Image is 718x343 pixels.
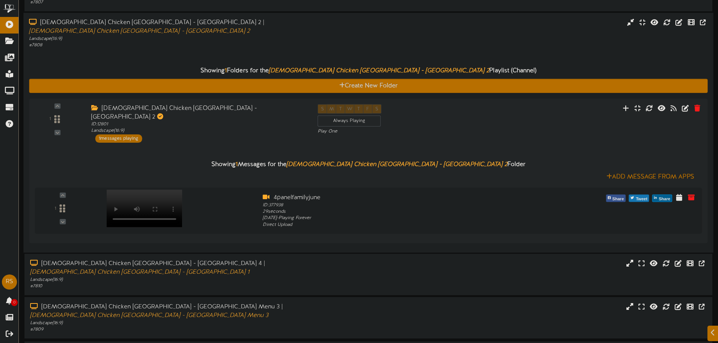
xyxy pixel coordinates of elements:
[91,104,306,121] div: [DEMOGRAPHIC_DATA] Chicken [GEOGRAPHIC_DATA] - [GEOGRAPHIC_DATA] 2
[263,221,530,228] div: Direct Upload
[29,79,707,93] button: Create New Folder
[318,128,476,134] div: Play One
[236,161,238,168] span: 1
[29,42,305,49] div: # 7808
[30,303,305,320] div: [DEMOGRAPHIC_DATA] Chicken [GEOGRAPHIC_DATA] - [GEOGRAPHIC_DATA] Menu 3 |
[29,18,305,36] div: [DEMOGRAPHIC_DATA] Chicken [GEOGRAPHIC_DATA] - [GEOGRAPHIC_DATA] 2 |
[95,134,142,142] div: 1 messages playing
[29,36,305,42] div: Landscape ( 16:9 )
[30,283,305,290] div: # 7810
[263,193,530,202] div: 4panelfamilyjune
[11,299,18,306] span: 0
[30,312,268,319] i: [DEMOGRAPHIC_DATA] Chicken [GEOGRAPHIC_DATA] - [GEOGRAPHIC_DATA] Menu 3
[263,215,530,221] div: [DATE] - Playing Forever
[611,195,626,203] span: Share
[318,115,381,126] div: Always Playing
[30,259,305,277] div: [DEMOGRAPHIC_DATA] Chicken [GEOGRAPHIC_DATA] - [GEOGRAPHIC_DATA] 4 |
[604,172,697,182] button: Add Message From Apps
[286,161,507,168] i: [DEMOGRAPHIC_DATA] Chicken [GEOGRAPHIC_DATA] - [GEOGRAPHIC_DATA] 2
[263,202,530,215] div: ID: 377938 29 seconds
[269,67,490,74] i: [DEMOGRAPHIC_DATA] Chicken [GEOGRAPHIC_DATA] - [GEOGRAPHIC_DATA] 2
[652,194,672,202] button: Share
[225,67,227,74] span: 1
[29,28,250,35] i: [DEMOGRAPHIC_DATA] Chicken [GEOGRAPHIC_DATA] - [GEOGRAPHIC_DATA] 2
[30,326,305,333] div: # 7809
[629,194,649,202] button: Tweet
[634,195,649,203] span: Tweet
[29,156,707,172] div: Showing Messages for the Folder
[30,277,305,283] div: Landscape ( 16:9 )
[23,63,713,79] div: Showing Folders for the Playlist (Channel)
[30,320,305,326] div: Landscape ( 16:9 )
[2,274,17,290] div: RS
[91,121,306,134] div: ID: 12801 Landscape ( 16:9 )
[30,269,250,276] i: [DEMOGRAPHIC_DATA] Chicken [GEOGRAPHIC_DATA] - [GEOGRAPHIC_DATA] 1
[657,195,672,203] span: Share
[606,194,626,202] button: Share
